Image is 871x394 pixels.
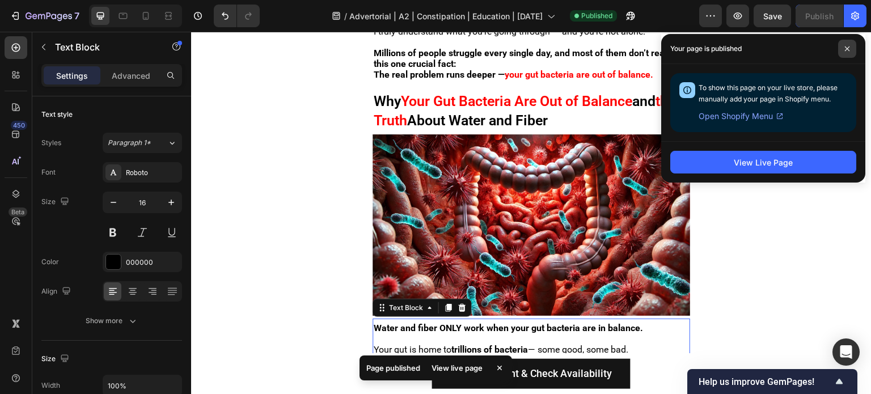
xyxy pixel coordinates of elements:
[670,151,856,173] button: View Live Page
[763,11,782,21] span: Save
[832,338,860,366] div: Open Intercom Messenger
[699,376,832,387] span: Help us improve GemPages!
[581,11,612,21] span: Published
[41,109,73,120] div: Text style
[108,138,151,148] span: Paragraph 1*
[425,360,489,376] div: View live page
[5,5,84,27] button: 7
[699,375,846,388] button: Show survey - Help us improve GemPages!
[344,10,347,22] span: /
[259,333,421,351] p: Apply Discount & Check Availability
[183,291,452,302] strong: Water and fiber ONLY work when your gut bacteria are in balance.
[796,5,843,27] button: Publish
[11,121,27,130] div: 450
[196,271,234,281] div: Text Block
[41,257,59,267] div: Color
[86,315,138,327] div: Show more
[805,10,834,22] div: Publish
[734,156,793,168] div: View Live Page
[126,168,179,178] div: Roboto
[241,328,439,357] a: Apply Discount & Check Availability
[126,257,179,268] div: 000000
[699,83,838,103] span: To show this page on your live store, please manually add your page in Shopify menu.
[441,61,464,78] span: and
[366,362,420,374] p: Page published
[191,32,871,394] iframe: Design area
[670,43,742,54] p: Your page is published
[699,109,773,123] span: Open Shopify Menu
[103,133,182,153] button: Paragraph 1*
[181,58,499,100] div: Rich Text Editor. Editing area: main
[754,5,791,27] button: Save
[41,311,182,331] button: Show more
[9,207,27,217] div: Beta
[41,138,61,148] div: Styles
[314,37,462,48] strong: your gut bacteria are out of balance.
[216,81,357,97] span: About Water and Fiber
[41,380,60,391] div: Width
[349,10,543,22] span: Advertorial | A2 | Constipation | Education | [DATE]
[183,312,437,323] span: Your gut is home to — some good, some bad.
[55,40,151,54] p: Text Block
[74,9,79,23] p: 7
[41,194,71,210] div: Size
[41,284,73,299] div: Align
[210,61,441,78] span: Your Gut Bacteria Are Out of Balance
[41,351,71,367] div: Size
[112,70,150,82] p: Advanced
[181,103,499,284] img: gempages_545042197993489537-0012fa4f-cb76-40c2-aec1-088408df6ffa.webp
[41,167,56,177] div: Font
[183,61,210,78] span: Why
[214,5,260,27] div: Undo/Redo
[56,70,88,82] p: Settings
[260,312,337,323] strong: trillions of bacteria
